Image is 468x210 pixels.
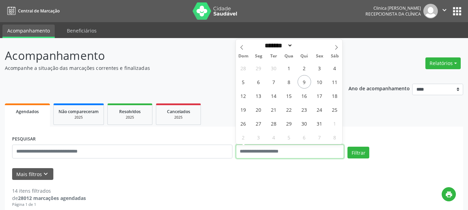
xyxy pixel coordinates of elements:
span: Outubro 25, 2025 [328,103,342,116]
span: Ter [266,54,281,58]
span: Outubro 13, 2025 [252,89,265,102]
a: Central de Marcação [5,5,60,17]
span: Outubro 7, 2025 [267,75,281,89]
span: Novembro 7, 2025 [313,130,326,144]
p: Acompanhamento [5,47,326,64]
span: Outubro 1, 2025 [282,61,296,75]
span: Outubro 23, 2025 [298,103,311,116]
span: Novembro 5, 2025 [282,130,296,144]
span: Seg [251,54,266,58]
p: Ano de acompanhamento [348,84,410,92]
button: apps [451,5,463,17]
span: Resolvidos [119,109,141,115]
span: Outubro 19, 2025 [237,103,250,116]
span: Outubro 15, 2025 [282,89,296,102]
span: Outubro 6, 2025 [252,75,265,89]
span: Outubro 9, 2025 [298,75,311,89]
span: Outubro 30, 2025 [298,117,311,130]
span: Outubro 16, 2025 [298,89,311,102]
select: Month [263,42,293,49]
span: Outubro 18, 2025 [328,89,342,102]
span: Não compareceram [59,109,99,115]
span: Setembro 30, 2025 [267,61,281,75]
a: Beneficiários [62,25,101,37]
span: Recepcionista da clínica [365,11,421,17]
span: Outubro 17, 2025 [313,89,326,102]
div: 14 itens filtrados [12,187,86,194]
span: Sáb [327,54,342,58]
span: Outubro 28, 2025 [267,117,281,130]
span: Setembro 28, 2025 [237,61,250,75]
i: print [445,191,453,198]
input: Year [293,42,316,49]
div: Clinica [PERSON_NAME] [365,5,421,11]
span: Novembro 8, 2025 [328,130,342,144]
span: Outubro 12, 2025 [237,89,250,102]
span: Outubro 8, 2025 [282,75,296,89]
button: Mais filtroskeyboard_arrow_down [12,168,53,180]
i: keyboard_arrow_down [42,170,50,178]
button: print [442,187,456,201]
span: Outubro 21, 2025 [267,103,281,116]
div: 2025 [59,115,99,120]
span: Outubro 10, 2025 [313,75,326,89]
span: Outubro 5, 2025 [237,75,250,89]
p: Acompanhe a situação das marcações correntes e finalizadas [5,64,326,72]
span: Outubro 14, 2025 [267,89,281,102]
div: de [12,194,86,202]
i:  [441,6,448,14]
span: Outubro 26, 2025 [237,117,250,130]
span: Dom [236,54,251,58]
span: Qui [297,54,312,58]
span: Novembro 2, 2025 [237,130,250,144]
span: Central de Marcação [18,8,60,14]
img: img [423,4,438,18]
span: Qua [281,54,297,58]
button: Relatórios [425,57,461,69]
a: Acompanhamento [2,25,55,38]
div: Página 1 de 1 [12,202,86,208]
span: Novembro 4, 2025 [267,130,281,144]
span: Novembro 6, 2025 [298,130,311,144]
span: Sex [312,54,327,58]
div: 2025 [161,115,196,120]
span: Outubro 31, 2025 [313,117,326,130]
span: Outubro 11, 2025 [328,75,342,89]
span: Outubro 4, 2025 [328,61,342,75]
span: Novembro 1, 2025 [328,117,342,130]
button:  [438,4,451,18]
div: 2025 [113,115,147,120]
span: Outubro 20, 2025 [252,103,265,116]
span: Outubro 29, 2025 [282,117,296,130]
span: Outubro 24, 2025 [313,103,326,116]
button: Filtrar [347,147,369,158]
span: Outubro 27, 2025 [252,117,265,130]
span: Outubro 3, 2025 [313,61,326,75]
span: Novembro 3, 2025 [252,130,265,144]
span: Outubro 22, 2025 [282,103,296,116]
span: Outubro 2, 2025 [298,61,311,75]
span: Agendados [16,109,39,115]
span: Cancelados [167,109,190,115]
strong: 28012 marcações agendadas [18,195,86,201]
span: Setembro 29, 2025 [252,61,265,75]
label: PESQUISAR [12,134,36,145]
